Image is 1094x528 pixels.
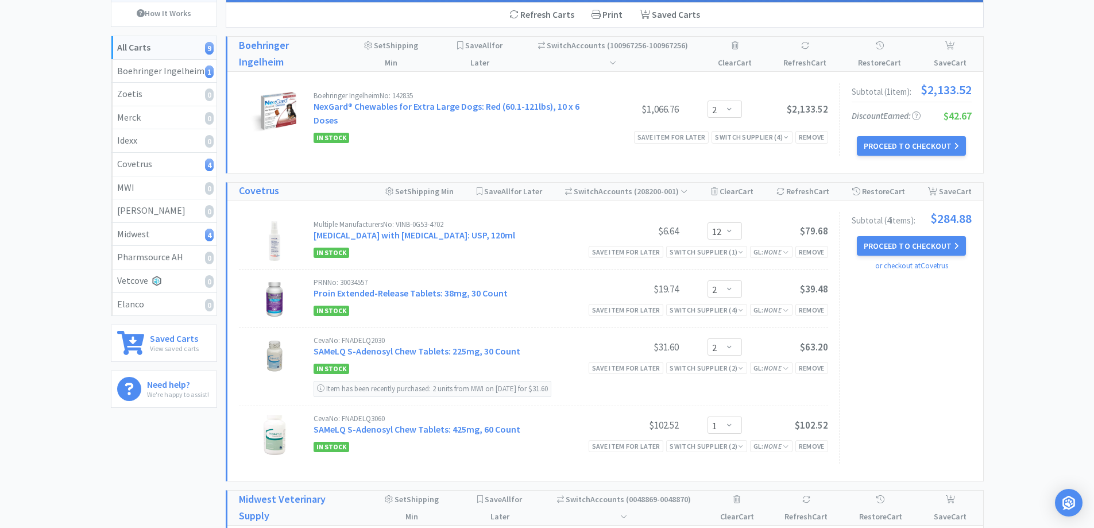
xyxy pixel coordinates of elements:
div: Zoetis [117,87,211,102]
span: Set [395,494,407,504]
span: ( 100967256-100967256 ) [605,40,688,68]
div: Save [929,37,971,71]
a: SAMeLQ S-Adenosyl Chew Tablets: 225mg, 30 Count [314,345,520,357]
div: Pharmsource AH [117,250,211,265]
img: bac698ece7754d179e43f392079d113b_487083.png [249,92,300,132]
span: All [482,40,492,51]
span: Cart [736,57,752,68]
div: Elanco [117,297,211,312]
div: Save item for later [589,362,664,374]
div: Switch Supplier ( 1 ) [670,246,743,257]
div: Refresh [776,183,829,200]
span: In Stock [314,248,349,258]
a: [MEDICAL_DATA] with [MEDICAL_DATA]: USP, 120ml [314,229,515,241]
span: Switch [566,494,590,504]
span: Save for Later [465,40,502,68]
button: Proceed to Checkout [857,236,966,256]
a: SAMeLQ S-Adenosyl Chew Tablets: 425mg, 60 Count [314,423,520,435]
button: Proceed to Checkout [857,136,966,156]
i: 0 [205,299,214,311]
div: $1,066.76 [593,102,679,116]
div: Switch Supplier ( 2 ) [670,441,743,452]
i: 0 [205,135,214,148]
div: Remove [795,304,828,316]
i: None [764,306,782,314]
div: Clear [716,491,757,525]
a: Midwest4 [111,223,217,246]
span: $2,133.52 [921,83,972,96]
i: 9 [205,42,214,55]
span: All [502,494,511,504]
div: Restore [852,183,905,200]
div: $6.64 [593,224,679,238]
div: [PERSON_NAME] [117,203,211,218]
a: or checkout at Covetrus [875,261,948,271]
div: Shipping Min [357,37,424,71]
a: Boehringer Ingelheim [239,37,335,71]
span: All [501,186,511,196]
span: Save for Later [484,186,542,196]
p: View saved carts [150,343,199,354]
span: Save for Later [485,494,522,522]
a: Idexx0 [111,129,217,153]
div: Restore [855,491,906,525]
div: Remove [795,362,828,374]
span: Switch [547,40,571,51]
a: Saved Carts [631,3,709,27]
i: 0 [205,112,214,125]
a: Covetrus [239,183,279,199]
span: $39.48 [800,283,828,295]
i: 0 [205,275,214,288]
span: In Stock [314,133,349,143]
span: $79.68 [800,225,828,237]
img: 78362578a8ca4bb893b35ad85fb827fa_202388.png [261,337,288,377]
div: Save [928,183,972,200]
i: None [764,364,782,372]
span: Cart [886,57,901,68]
span: Cart [951,57,967,68]
div: Switch Supplier ( 2 ) [670,363,743,373]
div: Ceva No: FNADELQ2030 [314,337,593,344]
div: Clear [711,183,753,200]
span: Cart [951,511,967,522]
span: Cart [739,511,754,522]
a: Midwest Veterinary Supply [239,491,356,525]
div: $19.74 [593,282,679,296]
span: $2,133.52 [787,103,828,115]
span: $63.20 [800,341,828,353]
div: Shipping Min [378,491,445,525]
div: Multiple Manufacturers No: VINB-0G53-4702 [314,221,593,228]
a: Pharmsource AH0 [111,246,217,269]
img: fd3fb52c8de34f508afc4491fc5e7e3d_319432.png [254,279,295,319]
span: GL: [753,364,789,372]
a: MWI0 [111,176,217,200]
span: ( 208200-001 ) [632,186,687,196]
div: Remove [795,246,828,258]
span: GL: [753,306,789,314]
div: Save item for later [589,304,664,316]
span: Cart [738,186,753,196]
span: Cart [956,186,972,196]
div: Save item for later [589,246,664,258]
a: Merck0 [111,106,217,130]
div: Save item for later [634,131,709,143]
div: Boehringer Ingelheim [117,64,211,79]
span: ( 0048869-0048870 ) [620,494,691,522]
strong: All Carts [117,41,150,53]
a: [PERSON_NAME]0 [111,199,217,223]
a: Covetrus4 [111,153,217,176]
i: 0 [205,88,214,101]
span: Cart [812,511,828,522]
i: 4 [205,229,214,241]
div: Remove [795,440,828,452]
div: Subtotal ( 1 item ): [852,83,972,96]
a: Saved CartsView saved carts [111,325,217,362]
i: 0 [205,182,214,195]
i: 1 [205,65,214,78]
img: 373b386d185b4bd387ca7935c9c10a20_202370.png [254,415,295,455]
span: Set [395,186,407,196]
a: Proin Extended-Release Tablets: 38mg, 30 Count [314,287,508,299]
div: Accounts [555,491,693,525]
